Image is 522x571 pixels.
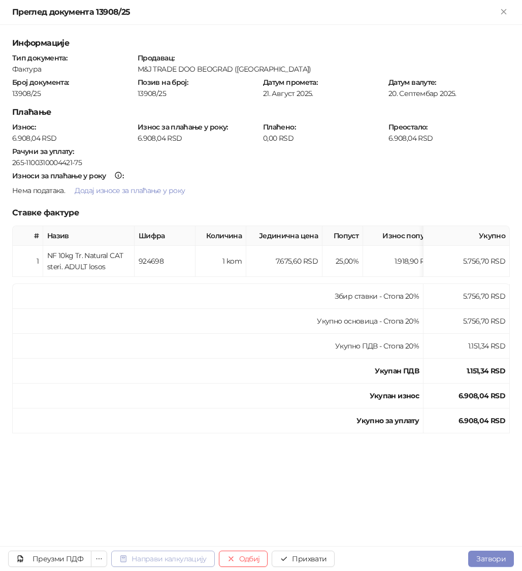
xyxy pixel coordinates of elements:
td: 25,00% [322,246,363,277]
td: Укупно основица - Стопа 20% [13,309,423,334]
div: 13908/25 [11,89,135,98]
span: Нема података [12,186,64,195]
div: M&J TRADE DOO BEOGRAD ([GEOGRAPHIC_DATA]) [137,65,509,74]
div: Преглед документа 13908/25 [12,6,498,18]
th: Укупно [423,226,510,246]
strong: 6.908,04 RSD [459,391,505,400]
strong: Укупан износ [370,391,419,400]
strong: Преостало : [388,122,428,132]
div: 13908/25 [137,89,258,98]
th: Шифра [135,226,195,246]
strong: Плаћено : [263,122,296,132]
strong: Тип документа : [12,53,67,62]
strong: Позив на број : [138,78,188,87]
td: 1.151,34 RSD [423,334,510,359]
th: Назив [43,226,135,246]
th: # [13,226,43,246]
button: Направи калкулацију [111,551,215,567]
a: Преузми ПДФ [8,551,91,567]
strong: Датум валуте : [388,78,436,87]
div: Преузми ПДФ [32,554,83,563]
td: 1 kom [195,246,246,277]
td: 1.918,90 RSD [363,246,439,277]
button: Одбиј [219,551,268,567]
div: . [11,182,511,199]
span: ellipsis [95,555,103,562]
td: 5.756,70 RSD [423,246,510,277]
td: 7.675,60 RSD [246,246,322,277]
div: 21. Август 2025. [262,89,385,98]
div: 6.908,04 RSD [11,134,135,143]
h5: Информације [12,37,510,49]
th: Количина [195,226,246,246]
button: Додај износе за плаћање у року [67,182,193,199]
h5: Ставке фактуре [12,207,510,219]
td: 5.756,70 RSD [423,309,510,334]
button: Затвори [468,551,514,567]
button: Прихвати [272,551,335,567]
div: 265-1100310004421-75 [12,158,510,167]
div: 0,00 RSD [262,134,385,143]
div: NF 10kg Tr. Natural CAT steri. ADULT losos [47,250,130,272]
th: Износ попуста [363,226,439,246]
strong: Број документа : [12,78,69,87]
strong: Износ : [12,122,36,132]
strong: : [12,171,123,180]
h5: Плаћање [12,106,510,118]
div: 6.908,04 RSD [137,134,260,143]
td: 5.756,70 RSD [423,284,510,309]
div: 20. Септембар 2025. [387,89,511,98]
strong: Датум промета : [263,78,317,87]
strong: Продавац : [138,53,174,62]
strong: Укупно за уплату [356,416,419,425]
div: Износи за плаћање у року [12,172,106,179]
td: 924698 [135,246,195,277]
div: 6.908,04 RSD [387,134,511,143]
strong: Укупан ПДВ [375,366,419,375]
strong: 6.908,04 RSD [459,416,505,425]
th: Попуст [322,226,363,246]
th: Јединична цена [246,226,322,246]
strong: Рачуни за уплату : [12,147,74,156]
div: Фактура [11,65,135,74]
td: 1 [13,246,43,277]
button: Close [498,6,510,18]
strong: 1.151,34 RSD [467,366,505,375]
strong: Износ за плаћање у року : [138,122,228,132]
td: Збир ставки - Стопа 20% [13,284,423,309]
td: Укупно ПДВ - Стопа 20% [13,334,423,359]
